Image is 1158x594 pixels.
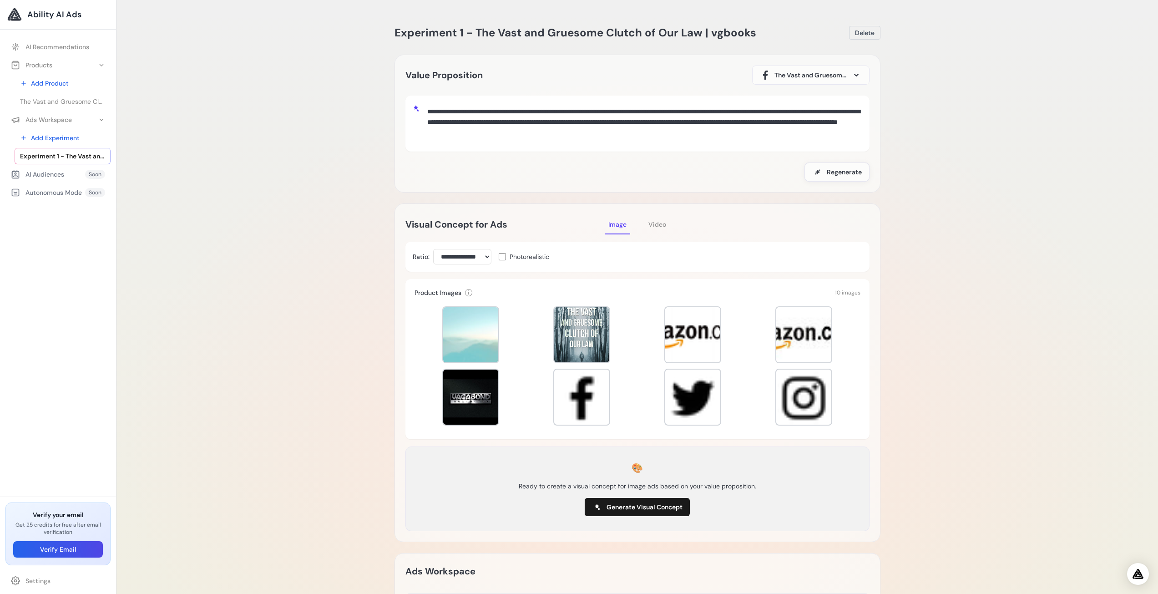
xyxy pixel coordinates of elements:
[7,7,109,22] a: Ability AI Ads
[607,503,683,512] span: Generate Visual Concept
[605,214,630,234] button: Image
[648,220,666,228] span: Video
[645,214,670,234] button: Video
[15,130,111,146] a: Add Experiment
[468,289,469,296] span: i
[1127,563,1149,585] div: Open Intercom Messenger
[405,217,605,232] h2: Visual Concept for Ads
[11,115,72,124] div: Ads Workspace
[5,112,111,128] button: Ads Workspace
[85,170,105,179] span: Soon
[15,93,111,110] a: The Vast and Gruesome Clutch of Our Law | vgbooks
[13,521,103,536] p: Get 25 credits for free after email verification
[11,188,82,197] div: Autonomous Mode
[15,148,111,164] a: Experiment 1 - The Vast and Gruesome Clutch of Our Law | vgbooks
[827,168,862,177] span: Regenerate
[20,97,105,106] span: The Vast and Gruesome Clutch of Our Law | vgbooks
[15,75,111,91] a: Add Product
[585,498,690,516] button: Generate Visual Concept
[394,25,756,40] span: Experiment 1 - The Vast and Gruesome Clutch of Our Law | vgbooks
[5,39,111,55] a: AI Recommendations
[20,152,105,161] span: Experiment 1 - The Vast and Gruesome Clutch of Our Law | vgbooks
[499,253,506,260] input: Photorealistic
[415,288,461,297] h3: Product Images
[855,28,875,37] span: Delete
[519,482,756,491] p: Ready to create a visual concept for image ads based on your value proposition.
[510,252,549,261] span: Photorealistic
[13,541,103,558] button: Verify Email
[11,170,64,179] div: AI Audiences
[5,573,111,589] a: Settings
[608,220,627,228] span: Image
[85,188,105,197] span: Soon
[27,8,81,21] span: Ability AI Ads
[835,289,860,296] span: 10 images
[804,162,870,182] button: Regenerate
[752,66,870,85] button: The Vast and Gruesome Clutch of Our Law | vgbooks
[849,26,880,40] button: Delete
[5,57,111,73] button: Products
[632,462,643,474] div: 🎨
[413,252,430,261] label: Ratio:
[774,71,847,80] span: The Vast and Gruesome Clutch of Our Law | vgbooks
[11,61,52,70] div: Products
[405,68,483,82] h2: Value Proposition
[13,510,103,519] h3: Verify your email
[405,564,475,579] h2: Ads Workspace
